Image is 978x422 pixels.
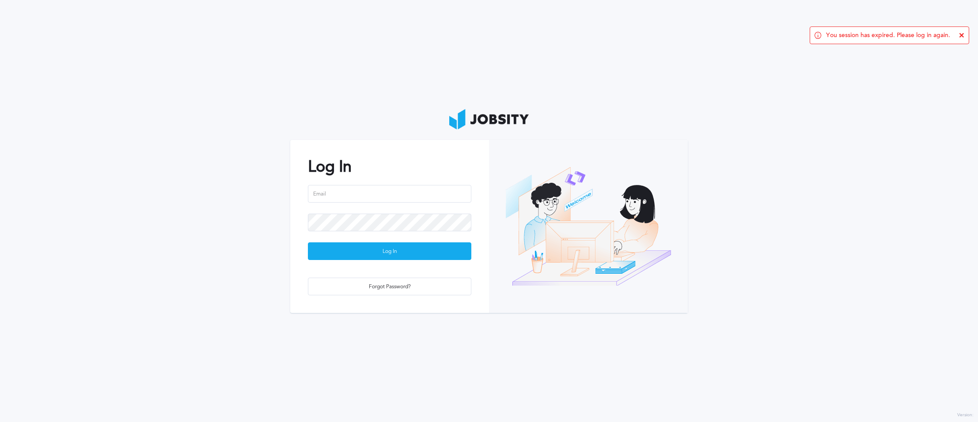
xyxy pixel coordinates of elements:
button: Log In [308,242,471,260]
div: Log In [308,243,471,260]
label: Version: [957,413,974,418]
button: Forgot Password? [308,278,471,295]
div: Forgot Password? [308,278,471,296]
h2: Log In [308,158,471,176]
input: Email [308,185,471,203]
span: You session has expired. Please log in again. [826,32,950,39]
